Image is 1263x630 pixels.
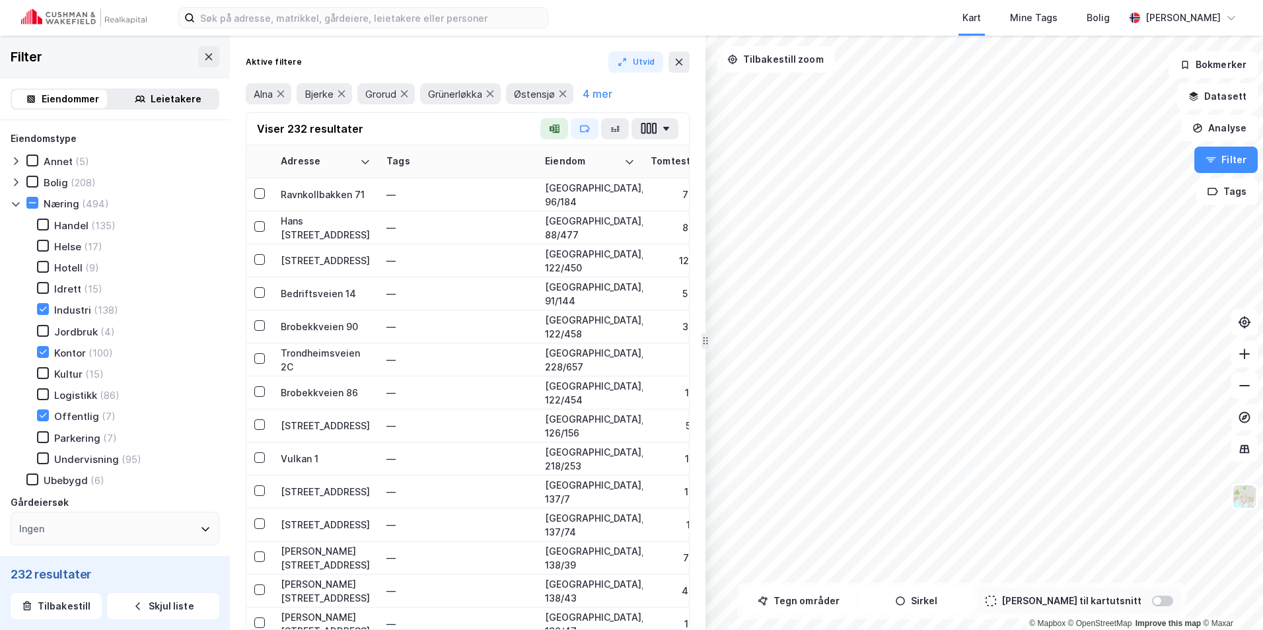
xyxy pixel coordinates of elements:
[21,9,147,27] img: cushman-wakefield-realkapital-logo.202ea83816669bd177139c58696a8fa1.svg
[1087,10,1110,26] div: Bolig
[651,221,721,234] div: 8 783 ㎡
[54,219,89,232] div: Handel
[386,155,529,168] div: Tags
[11,553,72,569] div: Leietakersøk
[54,453,119,466] div: Undervisning
[1010,10,1058,26] div: Mine Tags
[651,452,721,466] div: 1 853 ㎡
[386,283,529,304] div: —
[386,382,529,403] div: —
[545,313,635,341] div: [GEOGRAPHIC_DATA], 122/458
[651,386,721,400] div: 1 350 ㎡
[305,88,334,100] span: Bjerke
[85,368,104,380] div: (15)
[651,584,721,598] div: 4 732 ㎡
[545,346,635,374] div: [GEOGRAPHIC_DATA], 228/657
[860,588,972,614] button: Sirkel
[386,217,529,238] div: —
[651,287,721,300] div: 5 649 ㎡
[545,445,635,473] div: [GEOGRAPHIC_DATA], 218/253
[1194,147,1258,173] button: Filter
[545,214,635,242] div: [GEOGRAPHIC_DATA], 88/477
[54,240,81,253] div: Helse
[44,155,73,168] div: Annet
[428,88,482,100] span: Grünerløkka
[107,593,219,619] button: Skjul liste
[54,389,97,402] div: Logistikk
[514,88,555,100] span: Østensjø
[1232,484,1257,509] img: Z
[44,474,88,487] div: Ubebygd
[281,254,371,267] div: [STREET_ADDRESS]
[281,287,371,300] div: Bedriftsveien 14
[91,219,116,232] div: (135)
[281,577,371,605] div: [PERSON_NAME][STREET_ADDRESS]
[281,386,371,400] div: Brobekkveien 86
[11,495,69,510] div: Gårdeiersøk
[545,155,619,168] div: Eiendom
[386,349,529,370] div: —
[94,304,118,316] div: (138)
[281,155,355,168] div: Adresse
[651,353,721,367] div: 455 ㎡
[1001,593,1141,609] div: [PERSON_NAME] til kartutsnitt
[281,518,371,532] div: [STREET_ADDRESS]
[84,283,102,295] div: (15)
[1145,10,1221,26] div: [PERSON_NAME]
[545,577,635,605] div: [GEOGRAPHIC_DATA], 138/43
[386,481,529,503] div: —
[545,181,635,209] div: [GEOGRAPHIC_DATA], 96/184
[386,514,529,536] div: —
[365,88,396,100] span: Grorud
[54,326,98,338] div: Jordbruk
[386,547,529,569] div: —
[44,176,68,189] div: Bolig
[42,91,99,107] div: Eiendommer
[1169,52,1258,78] button: Bokmerker
[54,262,83,274] div: Hotell
[386,184,529,205] div: —
[75,155,89,168] div: (5)
[545,379,635,407] div: [GEOGRAPHIC_DATA], 122/454
[102,410,116,423] div: (7)
[386,415,529,437] div: —
[54,432,100,444] div: Parkering
[100,326,115,338] div: (4)
[54,410,99,423] div: Offentlig
[281,346,371,374] div: Trondheimsveien 2C
[1196,178,1258,205] button: Tags
[651,485,721,499] div: 1 987 ㎡
[386,448,529,470] div: —
[103,432,117,444] div: (7)
[651,320,721,333] div: 3 297 ㎡
[281,452,371,466] div: Vulkan 1
[651,254,721,267] div: 12 705 ㎡
[1029,619,1065,628] a: Mapbox
[84,240,102,253] div: (17)
[54,304,91,316] div: Industri
[281,320,371,333] div: Brobekkveien 90
[386,580,529,602] div: —
[1177,83,1258,110] button: Datasett
[54,283,81,295] div: Idrett
[1136,619,1201,628] a: Improve this map
[716,46,835,73] button: Tilbakestill zoom
[281,485,371,499] div: [STREET_ADDRESS]
[1181,115,1258,141] button: Analyse
[545,412,635,440] div: [GEOGRAPHIC_DATA], 126/156
[71,176,96,189] div: (208)
[44,197,79,210] div: Næring
[195,8,548,28] input: Søk på adresse, matrikkel, gårdeiere, leietakere eller personer
[1068,619,1132,628] a: OpenStreetMap
[386,250,529,271] div: —
[90,474,104,487] div: (6)
[281,419,371,433] div: [STREET_ADDRESS]
[54,368,83,380] div: Kultur
[608,52,664,73] button: Utvid
[545,247,635,275] div: [GEOGRAPHIC_DATA], 122/450
[386,316,529,337] div: —
[11,131,77,147] div: Eiendomstype
[89,347,113,359] div: (100)
[151,91,201,107] div: Leietakere
[82,197,109,210] div: (494)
